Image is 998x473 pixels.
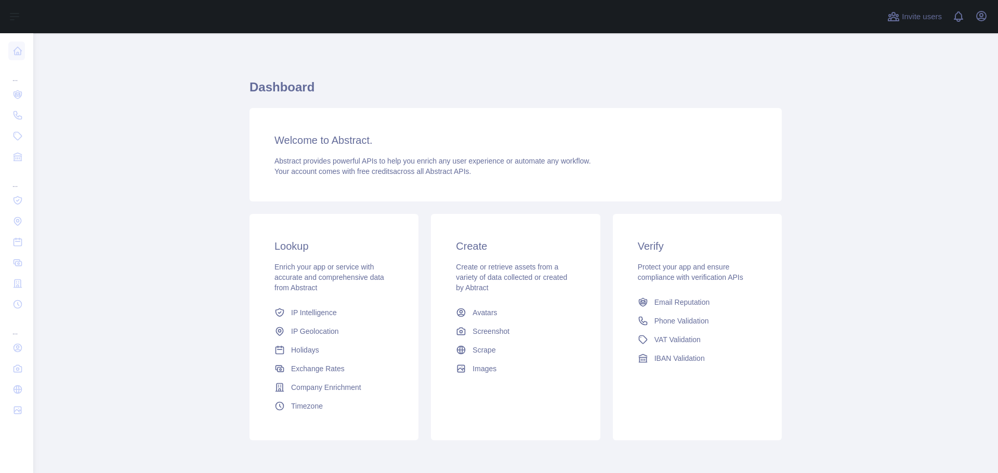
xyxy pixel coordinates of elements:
[472,307,497,318] span: Avatars
[249,79,782,104] h1: Dashboard
[634,293,761,312] a: Email Reputation
[654,334,701,345] span: VAT Validation
[270,303,398,322] a: IP Intelligence
[452,341,579,359] a: Scrape
[270,322,398,341] a: IP Geolocation
[885,8,944,25] button: Invite users
[638,263,743,281] span: Protect your app and ensure compliance with verification APIs
[357,167,393,175] span: free credits
[274,133,757,147] h3: Welcome to Abstract.
[270,378,398,397] a: Company Enrichment
[291,401,323,411] span: Timezone
[638,239,757,253] h3: Verify
[472,345,495,355] span: Scrape
[452,359,579,378] a: Images
[291,345,319,355] span: Holidays
[270,341,398,359] a: Holidays
[654,353,705,363] span: IBAN Validation
[452,303,579,322] a: Avatars
[270,397,398,415] a: Timezone
[654,316,709,326] span: Phone Validation
[902,11,942,23] span: Invite users
[291,363,345,374] span: Exchange Rates
[8,168,25,189] div: ...
[456,239,575,253] h3: Create
[274,263,384,292] span: Enrich your app or service with accurate and comprehensive data from Abstract
[472,363,496,374] span: Images
[291,307,337,318] span: IP Intelligence
[452,322,579,341] a: Screenshot
[274,157,591,165] span: Abstract provides powerful APIs to help you enrich any user experience or automate any workflow.
[472,326,509,336] span: Screenshot
[270,359,398,378] a: Exchange Rates
[8,62,25,83] div: ...
[291,326,339,336] span: IP Geolocation
[291,382,361,393] span: Company Enrichment
[654,297,710,307] span: Email Reputation
[634,330,761,349] a: VAT Validation
[456,263,567,292] span: Create or retrieve assets from a variety of data collected or created by Abtract
[8,316,25,336] div: ...
[634,312,761,330] a: Phone Validation
[274,239,393,253] h3: Lookup
[274,167,471,175] span: Your account comes with across all Abstract APIs.
[634,349,761,368] a: IBAN Validation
